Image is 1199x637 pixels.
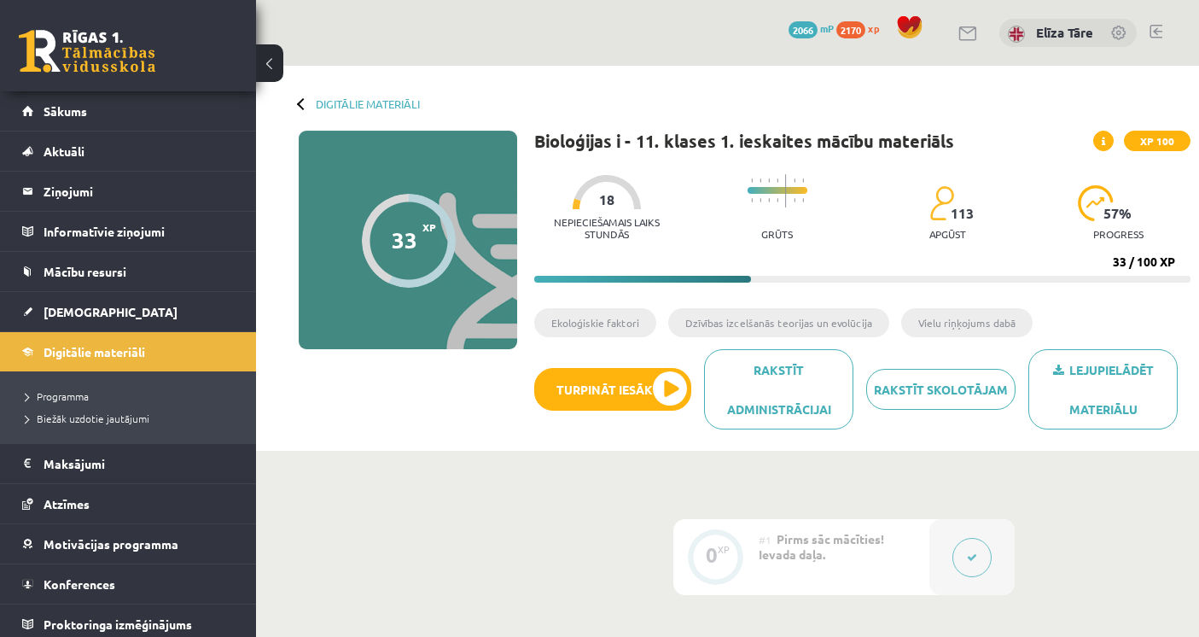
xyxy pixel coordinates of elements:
p: Nepieciešamais laiks stundās [534,216,679,240]
img: students-c634bb4e5e11cddfef0936a35e636f08e4e9abd3cc4e673bd6f9a4125e45ecb1.svg [929,185,954,221]
a: Biežāk uzdotie jautājumi [26,411,239,426]
a: Rīgas 1. Tālmācības vidusskola [19,30,155,73]
img: icon-short-line-57e1e144782c952c97e751825c79c345078a6d821885a25fce030b3d8c18986b.svg [760,198,761,202]
a: Atzīmes [22,484,235,523]
img: icon-short-line-57e1e144782c952c97e751825c79c345078a6d821885a25fce030b3d8c18986b.svg [794,198,795,202]
a: Digitālie materiāli [316,97,420,110]
img: icon-short-line-57e1e144782c952c97e751825c79c345078a6d821885a25fce030b3d8c18986b.svg [802,198,804,202]
img: icon-short-line-57e1e144782c952c97e751825c79c345078a6d821885a25fce030b3d8c18986b.svg [751,198,753,202]
span: Proktoringa izmēģinājums [44,617,192,632]
a: Motivācijas programma [22,524,235,564]
button: Turpināt iesākto [534,368,691,411]
span: XP [422,221,436,233]
span: Sākums [44,103,87,119]
li: Vielu riņķojums dabā [901,308,1033,337]
a: Maksājumi [22,444,235,483]
img: icon-progress-161ccf0a02000e728c5f80fcf4c31c7af3da0e1684b2b1d7c360e028c24a22f1.svg [1078,185,1115,221]
a: Aktuāli [22,131,235,171]
img: icon-short-line-57e1e144782c952c97e751825c79c345078a6d821885a25fce030b3d8c18986b.svg [768,178,770,183]
span: Programma [26,389,89,403]
span: Motivācijas programma [44,536,178,552]
span: 57 % [1103,206,1132,221]
legend: Informatīvie ziņojumi [44,212,235,251]
img: icon-short-line-57e1e144782c952c97e751825c79c345078a6d821885a25fce030b3d8c18986b.svg [777,198,778,202]
div: XP [718,545,730,554]
img: icon-short-line-57e1e144782c952c97e751825c79c345078a6d821885a25fce030b3d8c18986b.svg [760,178,761,183]
img: icon-short-line-57e1e144782c952c97e751825c79c345078a6d821885a25fce030b3d8c18986b.svg [802,178,804,183]
a: Digitālie materiāli [22,332,235,371]
li: Ekoloģiskie faktori [534,308,656,337]
span: 18 [599,192,614,207]
img: icon-short-line-57e1e144782c952c97e751825c79c345078a6d821885a25fce030b3d8c18986b.svg [777,178,778,183]
img: Elīza Tāre [1008,26,1025,43]
a: Programma [26,389,239,404]
img: icon-long-line-d9ea69661e0d244f92f715978eff75569469978d946b2353a9bb055b3ed8787d.svg [785,174,787,207]
legend: Ziņojumi [44,172,235,211]
span: Aktuāli [44,143,84,159]
span: Mācību resursi [44,264,126,279]
span: Digitālie materiāli [44,344,145,359]
img: icon-short-line-57e1e144782c952c97e751825c79c345078a6d821885a25fce030b3d8c18986b.svg [794,178,795,183]
a: Mācību resursi [22,252,235,291]
a: Ziņojumi [22,172,235,211]
div: 0 [706,547,718,563]
h1: Bioloģijas i - 11. klases 1. ieskaites mācību materiāls [534,131,954,151]
a: [DEMOGRAPHIC_DATA] [22,292,235,331]
a: Elīza Tāre [1036,24,1093,41]
span: mP [820,21,834,35]
a: Lejupielādēt materiālu [1028,349,1178,430]
p: apgūst [929,228,966,240]
span: xp [868,21,879,35]
a: Rakstīt skolotājam [866,369,1016,410]
span: Pirms sāc mācīties! Ievada daļa. [759,531,884,562]
span: Konferences [44,576,115,592]
li: Dzīvības izcelšanās teorijas un evolūcija [668,308,889,337]
img: icon-short-line-57e1e144782c952c97e751825c79c345078a6d821885a25fce030b3d8c18986b.svg [751,178,753,183]
div: 33 [392,227,417,253]
span: [DEMOGRAPHIC_DATA] [44,304,178,319]
span: 2170 [836,21,865,38]
span: Biežāk uzdotie jautājumi [26,412,149,425]
span: Atzīmes [44,496,90,511]
p: progress [1093,228,1144,240]
a: Informatīvie ziņojumi [22,212,235,251]
a: 2170 xp [836,21,888,35]
a: Konferences [22,564,235,604]
a: Sākums [22,91,235,131]
a: 2066 mP [789,21,834,35]
span: XP 100 [1124,131,1190,151]
a: Rakstīt administrācijai [704,349,853,430]
span: 113 [951,206,974,221]
span: 2066 [789,21,818,38]
img: icon-short-line-57e1e144782c952c97e751825c79c345078a6d821885a25fce030b3d8c18986b.svg [768,198,770,202]
span: #1 [759,533,771,546]
p: Grūts [761,228,793,240]
legend: Maksājumi [44,444,235,483]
